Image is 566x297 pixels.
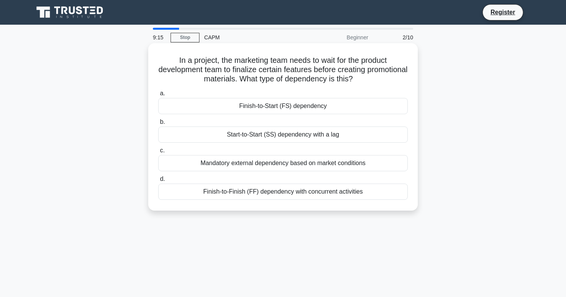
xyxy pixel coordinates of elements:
span: d. [160,175,165,182]
span: a. [160,90,165,96]
div: Mandatory external dependency based on market conditions [158,155,408,171]
span: b. [160,118,165,125]
span: c. [160,147,164,154]
div: Start-to-Start (SS) dependency with a lag [158,127,408,143]
div: Finish-to-Finish (FF) dependency with concurrent activities [158,184,408,200]
div: Finish-to-Start (FS) dependency [158,98,408,114]
div: 9:15 [148,30,171,45]
a: Register [486,7,520,17]
div: 2/10 [373,30,418,45]
a: Stop [171,33,199,42]
h5: In a project, the marketing team needs to wait for the product development team to finalize certa... [157,56,409,84]
div: CAPM [199,30,305,45]
div: Beginner [305,30,373,45]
